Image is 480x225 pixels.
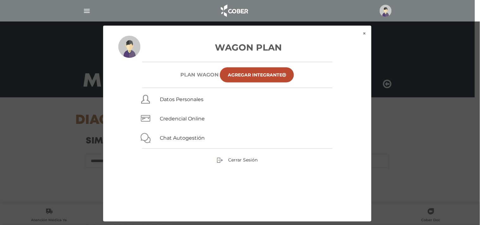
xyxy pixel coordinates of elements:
[180,72,219,78] h6: Plan WAGON
[217,157,258,162] a: Cerrar Sesión
[118,41,356,54] h3: Wagon Plan
[380,5,392,17] img: profile-placeholder.svg
[217,157,223,163] img: sign-out.png
[228,157,258,163] span: Cerrar Sesión
[160,135,205,141] a: Chat Autogestión
[160,116,205,122] a: Credencial Online
[358,26,371,41] button: ×
[83,7,91,15] img: Cober_menu-lines-white.svg
[217,3,251,18] img: logo_cober_home-white.png
[160,96,203,102] a: Datos Personales
[118,36,140,58] img: profile-placeholder.svg
[220,67,294,82] a: Agregar Integrante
